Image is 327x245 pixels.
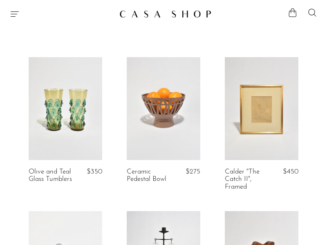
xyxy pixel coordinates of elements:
a: Olive and Teal Glass Tumblers [29,168,75,183]
button: Menu [10,9,20,19]
a: Ceramic Pedestal Bowl [127,168,173,183]
span: $275 [186,168,200,175]
a: Calder "The Catch II", Framed [225,168,271,191]
span: $450 [283,168,298,175]
span: $350 [87,168,102,175]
